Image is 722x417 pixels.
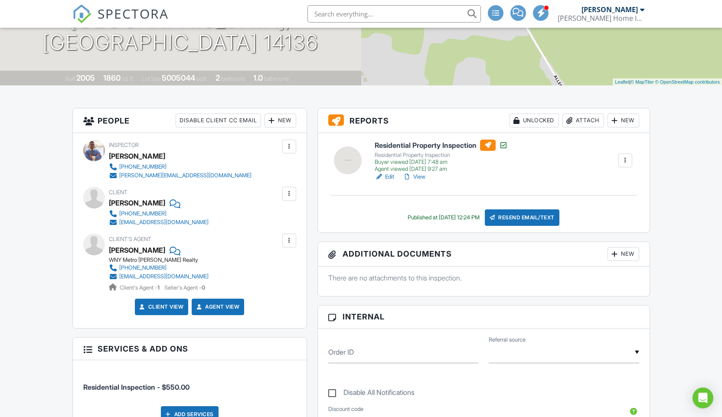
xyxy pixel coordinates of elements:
[73,108,307,133] h3: People
[73,338,307,360] h3: Services & Add ons
[176,114,261,127] div: Disable Client CC Email
[328,347,354,357] label: Order ID
[489,336,526,344] label: Referral source
[216,73,220,82] div: 2
[138,303,184,311] a: Client View
[83,367,296,399] li: Service: Residential Inspection
[375,159,508,166] div: Buyer viewed [DATE] 7:48 am
[485,209,559,226] div: Resend Email/Text
[375,140,508,173] a: Residential Property Inspection Residential Property Inspection Buyer viewed [DATE] 7:48 am Agent...
[615,79,629,85] a: Leaflet
[375,140,508,151] h6: Residential Property Inspection
[655,79,720,85] a: © OpenStreetMap contributors
[328,405,363,413] label: Discount code
[119,172,252,179] div: [PERSON_NAME][EMAIL_ADDRESS][DOMAIN_NAME]
[318,242,650,267] h3: Additional Documents
[76,73,95,82] div: 2005
[103,73,121,82] div: 1860
[109,218,209,227] a: [EMAIL_ADDRESS][DOMAIN_NAME]
[196,75,207,82] span: sq.ft.
[109,196,165,209] div: [PERSON_NAME]
[328,273,639,283] p: There are no attachments to this inspection.
[122,75,134,82] span: sq. ft.
[253,73,263,82] div: 1.0
[375,166,508,173] div: Agent viewed [DATE] 9:27 am
[582,5,638,14] div: [PERSON_NAME]
[72,4,91,23] img: The Best Home Inspection Software - Spectora
[375,152,508,159] div: Residential Property Inspection
[72,12,169,30] a: SPECTORA
[162,73,195,82] div: 5005044
[119,264,167,271] div: [PHONE_NUMBER]
[221,75,245,82] span: bedrooms
[318,306,650,328] h3: Internal
[109,189,127,195] span: Client
[375,173,394,181] a: Edit
[264,75,289,82] span: bathrooms
[120,284,161,291] span: Client's Agent -
[142,75,160,82] span: Lot Size
[65,75,75,82] span: Built
[403,173,425,181] a: View
[608,114,639,127] div: New
[307,5,481,23] input: Search everything...
[608,247,639,261] div: New
[109,244,165,257] a: [PERSON_NAME]
[119,163,167,170] div: [PHONE_NUMBER]
[164,284,205,291] span: Seller's Agent -
[558,14,644,23] div: Andriaccio Home Inspection Services, LLC
[318,108,650,133] h3: Reports
[202,284,205,291] strong: 0
[613,78,722,86] div: |
[98,4,169,23] span: SPECTORA
[119,273,209,280] div: [EMAIL_ADDRESS][DOMAIN_NAME]
[119,219,209,226] div: [EMAIL_ADDRESS][DOMAIN_NAME]
[109,257,216,264] div: WNY Metro [PERSON_NAME] Realty
[83,383,189,391] span: Residential Inspection - $550.00
[510,114,559,127] div: Unlocked
[265,114,296,127] div: New
[631,79,654,85] a: © MapTiler
[109,171,252,180] a: [PERSON_NAME][EMAIL_ADDRESS][DOMAIN_NAME]
[109,163,252,171] a: [PHONE_NUMBER]
[328,388,415,399] label: Disable All Notifications
[109,264,209,272] a: [PHONE_NUMBER]
[109,236,151,242] span: Client's Agent
[119,210,167,217] div: [PHONE_NUMBER]
[157,284,160,291] strong: 1
[109,272,209,281] a: [EMAIL_ADDRESS][DOMAIN_NAME]
[195,303,239,311] a: Agent View
[562,114,604,127] div: Attach
[109,142,139,148] span: Inspector
[408,214,480,221] div: Published at [DATE] 12:24 PM
[693,388,713,408] div: Open Intercom Messenger
[109,209,209,218] a: [PHONE_NUMBER]
[109,150,165,163] div: [PERSON_NAME]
